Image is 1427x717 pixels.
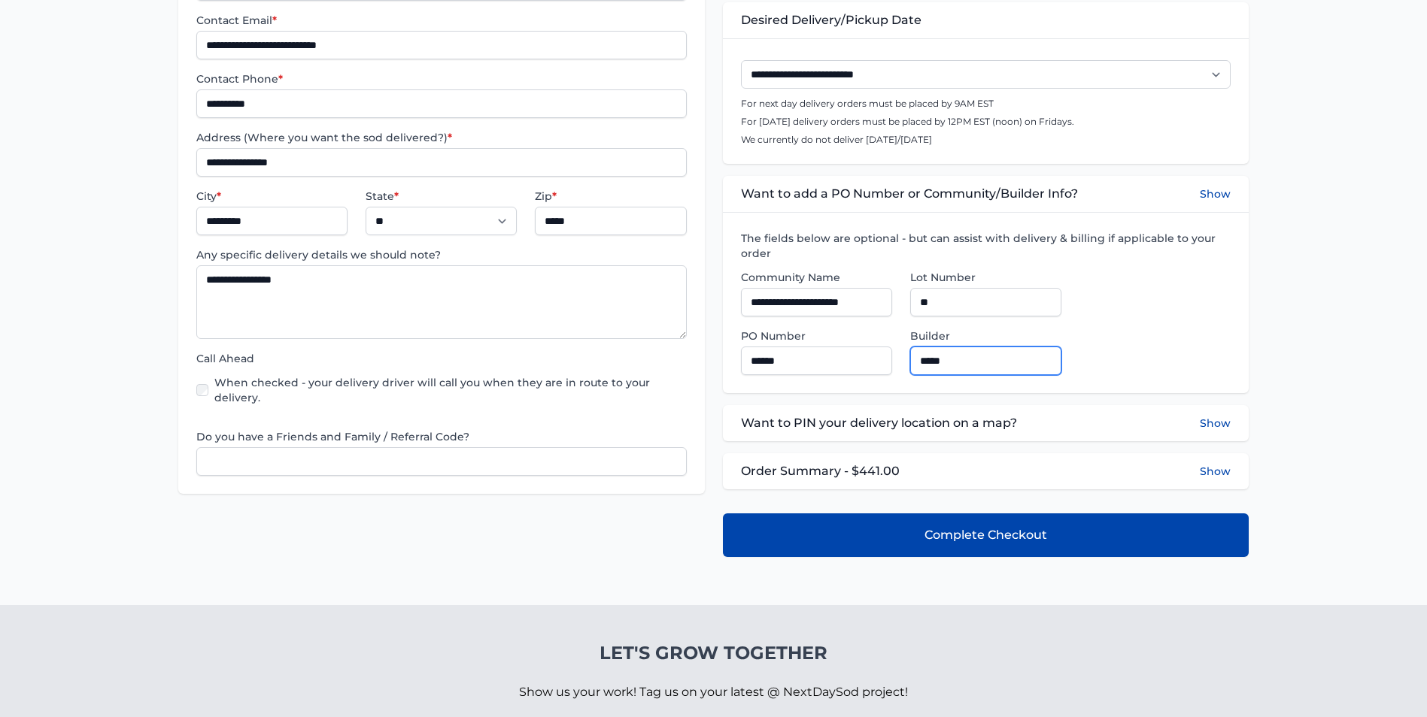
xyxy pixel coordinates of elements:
[196,429,686,444] label: Do you have a Friends and Family / Referral Code?
[196,247,686,262] label: Any specific delivery details we should note?
[741,231,1231,261] label: The fields below are optional - but can assist with delivery & billing if applicable to your order
[1200,185,1231,203] button: Show
[196,71,686,86] label: Contact Phone
[214,375,686,405] label: When checked - your delivery driver will call you when they are in route to your delivery.
[741,116,1231,128] p: For [DATE] delivery orders must be placed by 12PM EST (noon) on Fridays.
[196,130,686,145] label: Address (Where you want the sod delivered?)
[519,641,908,665] h4: Let's Grow Together
[196,189,348,204] label: City
[535,189,686,204] label: Zip
[741,270,892,285] label: Community Name
[1200,464,1231,479] button: Show
[910,328,1061,343] label: Builder
[741,328,892,343] label: PO Number
[741,134,1231,146] p: We currently do not deliver [DATE]/[DATE]
[741,462,900,480] span: Order Summary - $441.00
[723,513,1249,557] button: Complete Checkout
[910,270,1061,285] label: Lot Number
[196,13,686,28] label: Contact Email
[741,414,1017,432] span: Want to PIN your delivery location on a map?
[741,98,1231,110] p: For next day delivery orders must be placed by 9AM EST
[366,189,517,204] label: State
[925,526,1047,544] span: Complete Checkout
[723,2,1249,38] div: Desired Delivery/Pickup Date
[196,351,686,366] label: Call Ahead
[741,185,1078,203] span: Want to add a PO Number or Community/Builder Info?
[1200,414,1231,432] button: Show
